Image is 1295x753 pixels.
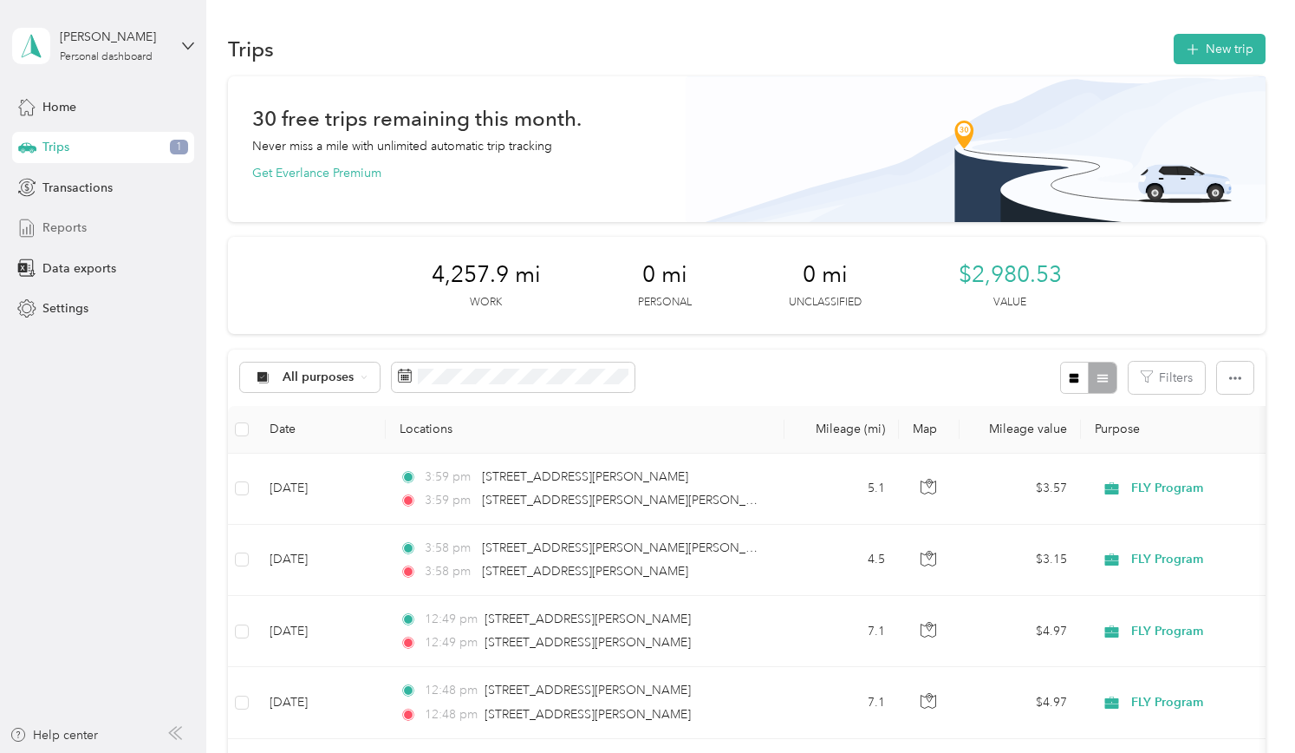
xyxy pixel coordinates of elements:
p: Never miss a mile with unlimited automatic trip tracking [252,137,552,155]
span: 12:49 pm [425,633,478,652]
td: [DATE] [256,454,386,525]
span: $2,980.53 [959,261,1062,289]
th: Mileage (mi) [784,406,899,454]
button: New trip [1174,34,1266,64]
span: 12:49 pm [425,610,478,629]
span: FLY Program [1131,693,1290,712]
span: All purposes [283,371,355,383]
span: 3:58 pm [425,539,474,558]
span: FLY Program [1131,622,1290,641]
td: 5.1 [784,454,899,525]
span: [STREET_ADDRESS][PERSON_NAME] [485,635,691,650]
span: 0 mi [803,261,848,289]
span: 12:48 pm [425,681,478,700]
p: Value [993,295,1026,311]
button: Get Everlance Premium [252,164,381,182]
td: $4.97 [960,596,1081,667]
span: Reports [42,219,87,237]
span: 4,257.9 mi [432,261,541,289]
span: 3:58 pm [425,562,474,581]
th: Mileage value [960,406,1081,454]
span: Home [42,98,76,116]
th: Map [899,406,960,454]
button: Help center [10,726,98,744]
th: Locations [386,406,784,454]
div: Personal dashboard [60,52,153,62]
span: FLY Program [1131,550,1290,569]
td: [DATE] [256,596,386,667]
h1: Trips [228,40,274,58]
th: Date [256,406,386,454]
span: [STREET_ADDRESS][PERSON_NAME][PERSON_NAME] [482,493,784,507]
span: Transactions [42,179,113,197]
span: 1 [170,140,188,155]
p: Unclassified [789,295,862,311]
span: 3:59 pm [425,468,474,487]
span: 12:48 pm [425,705,478,724]
img: Banner [686,76,1266,222]
td: 7.1 [784,596,899,667]
span: 0 mi [642,261,687,289]
td: 4.5 [784,525,899,596]
span: Data exports [42,259,116,278]
iframe: Everlance-gr Chat Button Frame [1198,656,1295,753]
span: Settings [42,299,88,318]
h1: 30 free trips remaining this month. [252,109,582,128]
span: [STREET_ADDRESS][PERSON_NAME] [485,612,691,626]
td: $3.57 [960,454,1081,525]
td: 7.1 [784,667,899,738]
td: $4.97 [960,667,1081,738]
p: Work [470,295,502,311]
div: [PERSON_NAME] [60,28,168,46]
span: [STREET_ADDRESS][PERSON_NAME] [485,707,691,722]
span: [STREET_ADDRESS][PERSON_NAME] [485,683,691,697]
span: Trips [42,138,69,156]
td: [DATE] [256,667,386,738]
span: [STREET_ADDRESS][PERSON_NAME] [482,469,688,484]
span: [STREET_ADDRESS][PERSON_NAME] [482,564,688,579]
span: 3:59 pm [425,491,474,510]
td: [DATE] [256,525,386,596]
button: Filters [1129,362,1205,394]
span: FLY Program [1131,479,1290,498]
td: $3.15 [960,525,1081,596]
span: [STREET_ADDRESS][PERSON_NAME][PERSON_NAME] [482,540,784,555]
p: Personal [638,295,692,311]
